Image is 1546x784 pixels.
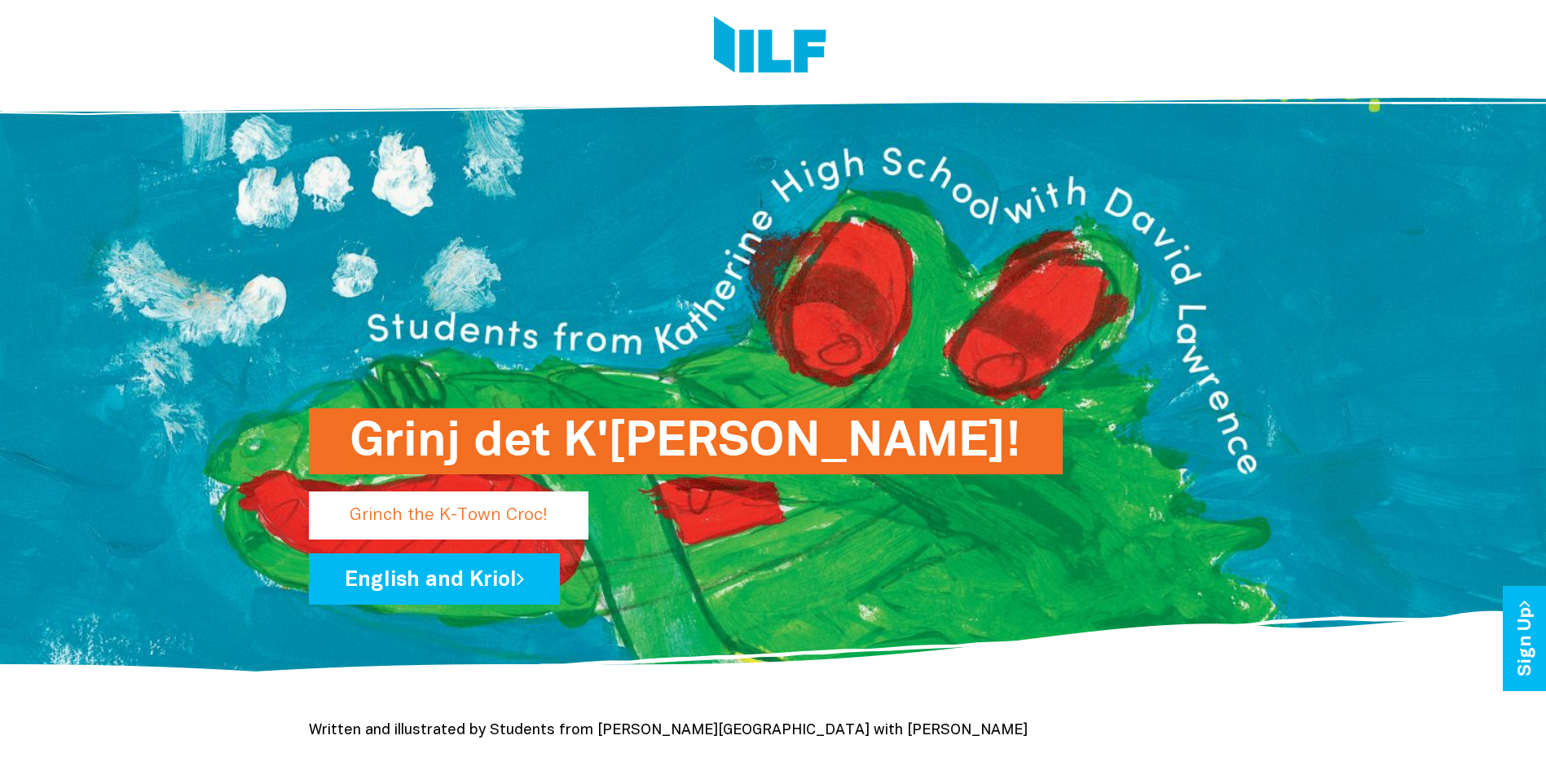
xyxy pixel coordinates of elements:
a: Grinj det K'[PERSON_NAME]! [309,500,981,514]
p: Grinch the K-Town Croc! [309,491,588,540]
h1: Grinj det K'[PERSON_NAME]! [350,408,1022,474]
img: Logo [714,16,826,77]
span: Written and illustrated by Students from [PERSON_NAME][GEOGRAPHIC_DATA] with [PERSON_NAME] [309,724,1028,738]
a: English and Kriol [309,553,560,605]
